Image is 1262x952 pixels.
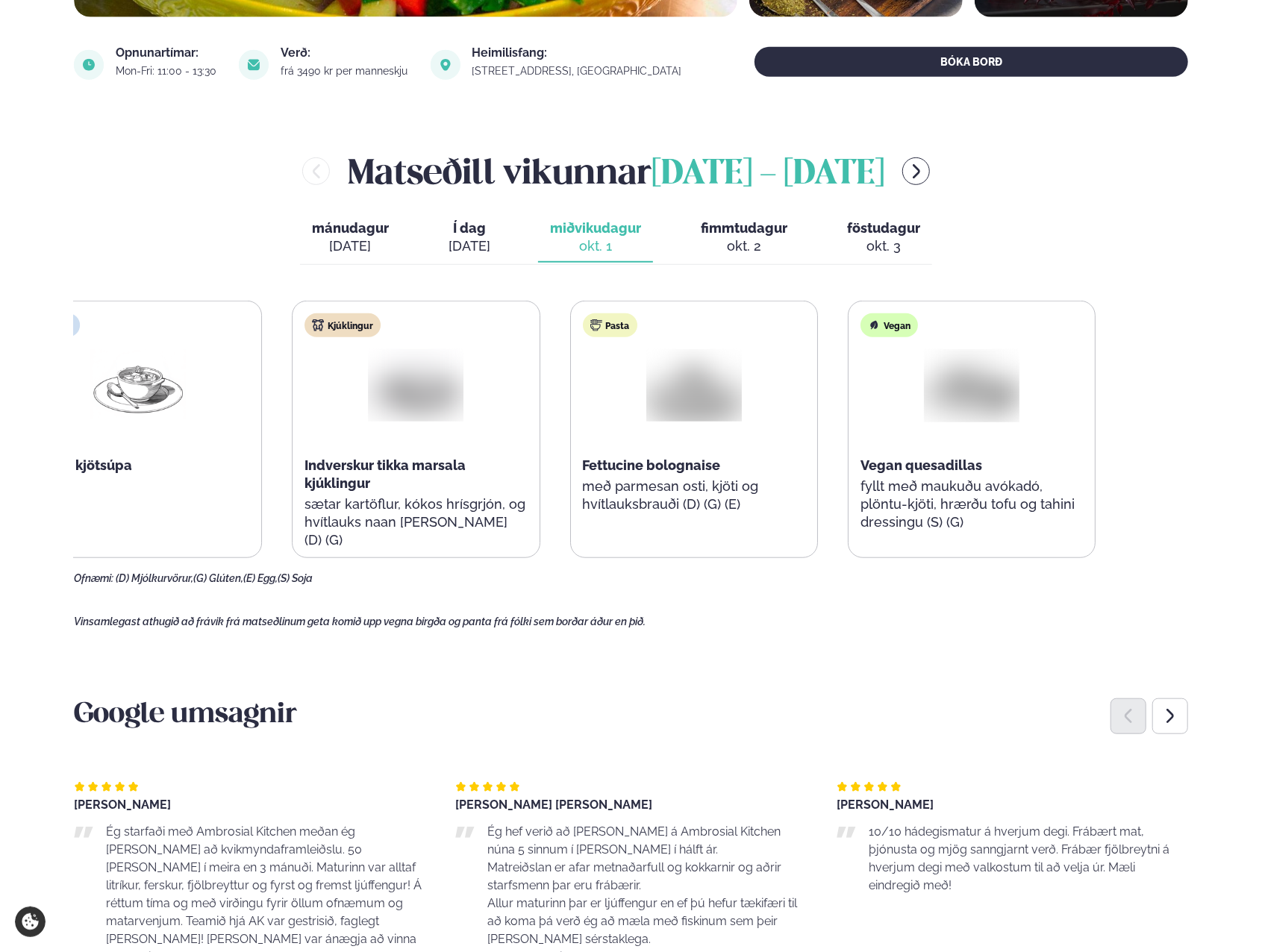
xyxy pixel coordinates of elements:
[1111,698,1146,734] div: Previous slide
[193,572,243,584] span: (G) Glúten,
[449,237,490,255] div: [DATE]
[583,313,637,337] div: Pasta
[590,319,602,331] img: pasta.svg
[74,572,113,584] span: Ofnæmi:
[902,157,930,185] button: menu-btn-right
[835,213,932,263] button: föstudagur okt. 3
[550,220,641,236] span: miðvikudagur
[637,342,752,425] img: Spagetti.png
[538,213,653,263] button: miðvikudagur okt. 1
[90,349,186,419] img: Soup.png
[487,895,807,948] p: Allur maturinn þar er ljúffengur en ef þú hefur tækifæri til að koma þá verð ég að mæla með fiski...
[914,342,1029,426] img: Quesadilla.png
[431,50,460,80] img: image alt
[281,47,412,59] div: Verð:
[27,313,80,337] div: Súpa
[312,319,324,331] img: chicken.svg
[359,342,474,425] img: Chicken-breast.png
[304,495,527,549] p: sætar kartöflur, kókos hrísgrjón, og hvítlauks naan [PERSON_NAME] (D) (G)
[472,62,687,80] a: link
[837,799,1188,811] div: [PERSON_NAME]
[550,237,641,255] div: okt. 1
[27,457,132,473] span: Íslensk kjötsúpa
[583,457,721,473] span: Fettucine bolognaise
[302,157,330,185] button: menu-btn-left
[116,47,221,59] div: Opnunartímar:
[243,572,278,584] span: (E) Egg,
[847,220,920,236] span: föstudagur
[860,477,1083,531] p: fyllt með maukuðu avókadó, plöntu-kjöti, hrærðu tofu og tahini dressingu (S) (G)
[116,572,193,584] span: (D) Mjólkurvörur,
[437,213,502,263] button: Í dag [DATE]
[449,219,490,237] span: Í dag
[701,237,787,255] div: okt. 2
[472,47,687,59] div: Heimilisfang:
[74,799,425,811] div: [PERSON_NAME]
[74,616,646,627] span: Vinsamlegast athugið að frávik frá matseðlinum geta komið upp vegna birgða og panta frá fólki sem...
[74,698,1188,733] h3: Google umsagnir
[487,859,807,895] p: Matreiðslan er afar metnaðarfull og kokkarnir og aðrir starfsmenn þar eru frábærir.
[312,220,389,236] span: mánudagur
[312,237,389,255] div: [DATE]
[860,457,982,473] span: Vegan quesadillas
[701,220,787,236] span: fimmtudagur
[487,823,807,859] p: Ég hef verið að [PERSON_NAME] á Ambrosial Kitchen núna 5 sinnum í [PERSON_NAME] í hálft ár.
[304,313,381,337] div: Kjúklingur
[455,799,807,811] div: [PERSON_NAME] [PERSON_NAME]
[304,457,466,491] span: Indverskur tikka marsala kjúklingur
[1152,698,1188,734] div: Next slide
[860,313,918,337] div: Vegan
[348,147,884,195] h2: Matseðill vikunnar
[652,158,884,191] span: [DATE] - [DATE]
[15,906,46,937] a: Cookie settings
[689,213,799,263] button: fimmtudagur okt. 2
[755,47,1188,77] button: BÓKA BORÐ
[869,824,1169,892] span: 10/10 hádegismatur á hverjum degi. Frábært mat, þjónusta og mjög sanngjarnt verð. Frábær fjölbrey...
[583,477,805,513] p: með parmesan osti, kjöti og hvítlauksbrauði (D) (G) (E)
[281,65,412,77] div: frá 3490 kr per manneskju
[847,237,920,255] div: okt. 3
[74,50,104,80] img: image alt
[239,50,269,80] img: image alt
[868,319,880,331] img: Vegan.svg
[116,65,221,77] div: Mon-Fri: 11:00 - 13:30
[278,572,313,584] span: (S) Soja
[300,213,401,263] button: mánudagur [DATE]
